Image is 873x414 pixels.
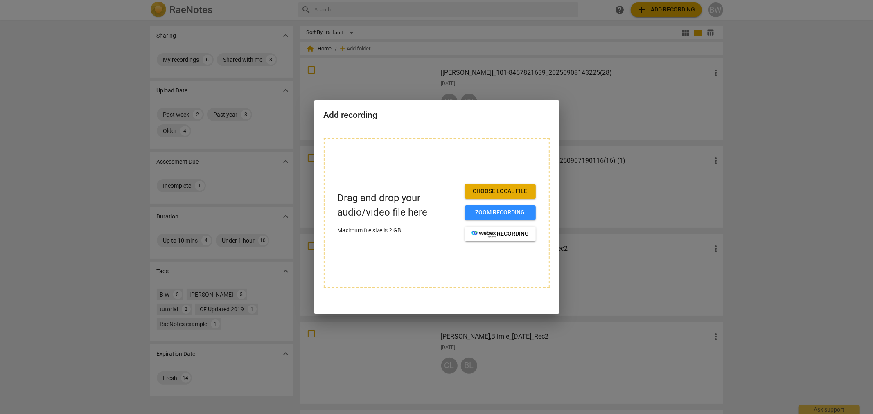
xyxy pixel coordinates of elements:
p: Maximum file size is 2 GB [338,226,458,235]
span: recording [471,230,529,238]
p: Drag and drop your audio/video file here [338,191,458,220]
button: recording [465,227,536,241]
h2: Add recording [324,110,550,120]
button: Choose local file [465,184,536,199]
span: Choose local file [471,187,529,196]
span: Zoom recording [471,209,529,217]
button: Zoom recording [465,205,536,220]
